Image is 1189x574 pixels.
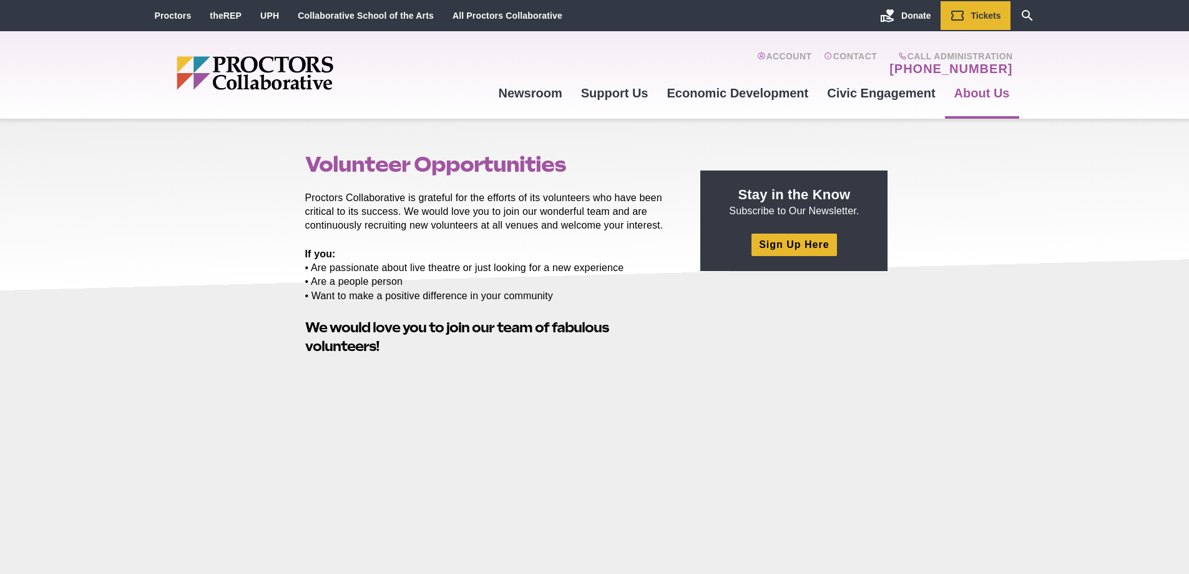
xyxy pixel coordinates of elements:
[260,11,279,21] a: UPH
[941,1,1010,30] a: Tickets
[901,11,931,21] span: Donate
[453,11,562,21] a: All Proctors Collaborative
[751,234,836,255] a: Sign Up Here
[871,1,940,30] a: Donate
[489,76,571,110] a: Newsroom
[700,286,888,442] iframe: Advertisement
[305,361,672,568] iframe: Volunteer with Proctors Collaborative 2018
[886,51,1012,61] span: Call Administration
[177,56,429,90] img: Proctors logo
[945,76,1019,110] a: About Us
[824,51,877,76] a: Contact
[305,318,672,357] h2: !
[305,191,672,232] p: Proctors Collaborative is grateful for the efforts of its volunteers who have been critical to it...
[572,76,658,110] a: Support Us
[738,187,851,202] strong: Stay in the Know
[298,11,434,21] a: Collaborative School of the Arts
[305,247,672,302] p: • Are passionate about live theatre or just looking for a new experience • Are a people person • ...
[210,11,242,21] a: theREP
[889,61,1012,76] a: [PHONE_NUMBER]
[715,186,873,218] p: Subscribe to Our Newsletter.
[155,11,192,21] a: Proctors
[971,11,1001,21] span: Tickets
[818,76,944,110] a: Civic Engagement
[658,76,818,110] a: Economic Development
[305,249,336,259] strong: If you:
[757,51,811,76] a: Account
[305,319,609,355] strong: We would love you to join our team of fabulous volunteers
[305,152,672,176] h1: Volunteer Opportunities
[1010,1,1044,30] a: Search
